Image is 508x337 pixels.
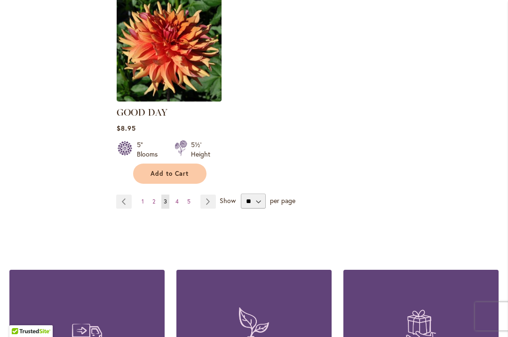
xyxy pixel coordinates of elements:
[175,198,179,205] span: 4
[117,94,222,103] a: GOOD DAY
[7,304,33,330] iframe: Launch Accessibility Center
[191,140,210,159] div: 5½' Height
[137,140,163,159] div: 5" Blooms
[151,170,189,178] span: Add to Cart
[187,198,190,205] span: 5
[164,198,167,205] span: 3
[270,196,295,205] span: per page
[173,195,181,209] a: 4
[133,164,206,184] button: Add to Cart
[117,107,167,118] a: GOOD DAY
[139,195,146,209] a: 1
[117,124,136,133] span: $8.95
[185,195,193,209] a: 5
[152,198,155,205] span: 2
[150,195,158,209] a: 2
[142,198,144,205] span: 1
[220,196,236,205] span: Show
